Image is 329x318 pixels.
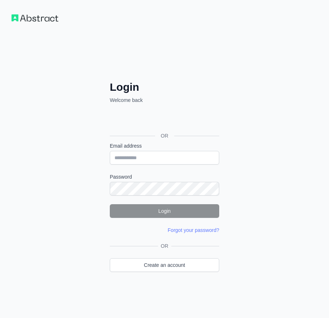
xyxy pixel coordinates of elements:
[110,173,219,180] label: Password
[110,142,219,149] label: Email address
[110,204,219,218] button: Login
[110,81,219,94] h2: Login
[12,14,58,22] img: Workflow
[155,132,174,139] span: OR
[110,258,219,272] a: Create an account
[168,227,219,233] a: Forgot your password?
[106,112,221,127] iframe: Sign in with Google Button
[158,242,171,250] span: OR
[110,97,219,104] p: Welcome back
